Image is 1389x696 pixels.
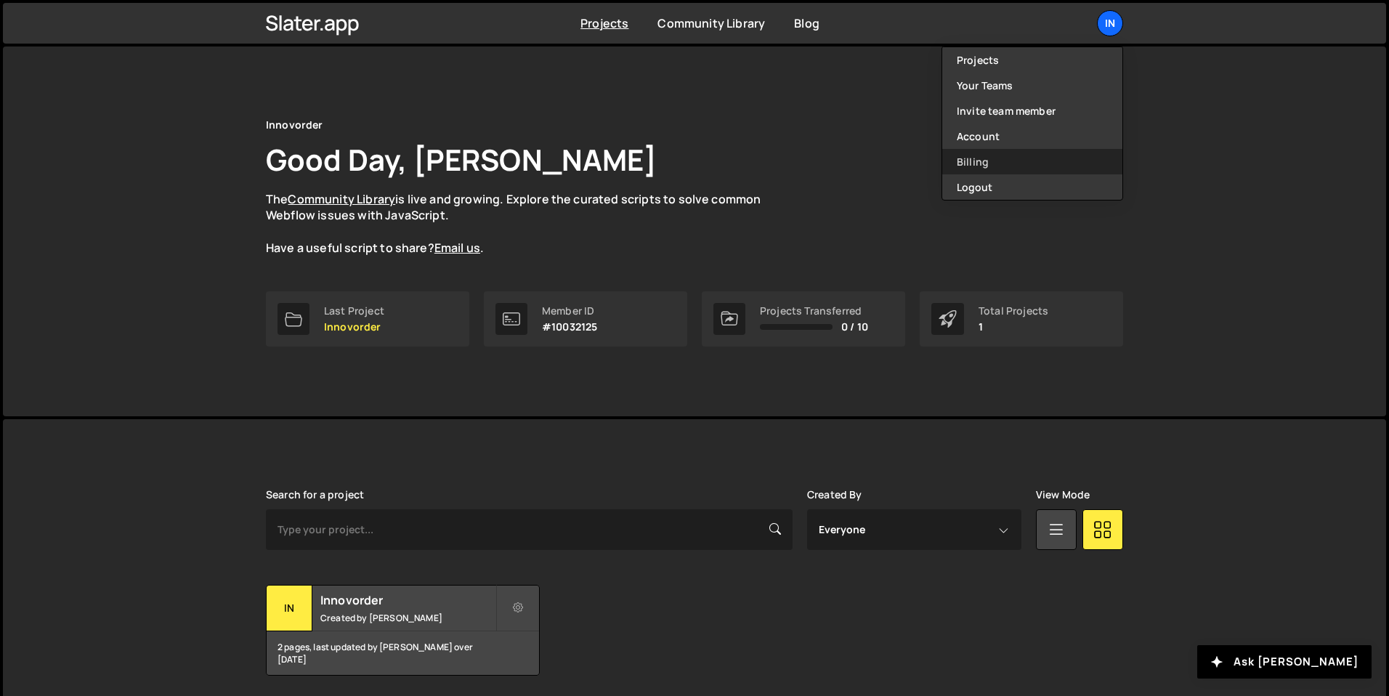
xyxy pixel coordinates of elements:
[542,321,597,333] p: #10032125
[542,305,597,317] div: Member ID
[266,191,789,256] p: The is live and growing. Explore the curated scripts to solve common Webflow issues with JavaScri...
[979,305,1048,317] div: Total Projects
[266,116,323,134] div: Innovorder
[266,489,364,501] label: Search for a project
[942,47,1122,73] a: Projects
[979,321,1048,333] p: 1
[1036,489,1090,501] label: View Mode
[807,489,862,501] label: Created By
[580,15,628,31] a: Projects
[324,305,384,317] div: Last Project
[942,98,1122,124] a: Invite team member
[324,321,384,333] p: Innovorder
[267,631,539,675] div: 2 pages, last updated by [PERSON_NAME] over [DATE]
[942,124,1122,149] a: Account
[266,509,793,550] input: Type your project...
[288,191,395,207] a: Community Library
[841,321,868,333] span: 0 / 10
[1097,10,1123,36] a: In
[266,291,469,347] a: Last Project Innovorder
[657,15,765,31] a: Community Library
[320,592,495,608] h2: Innovorder
[266,585,540,676] a: In Innovorder Created by [PERSON_NAME] 2 pages, last updated by [PERSON_NAME] over [DATE]
[320,612,495,624] small: Created by [PERSON_NAME]
[267,586,312,631] div: In
[942,149,1122,174] a: Billing
[266,139,657,179] h1: Good Day, [PERSON_NAME]
[1197,645,1372,679] button: Ask [PERSON_NAME]
[434,240,480,256] a: Email us
[794,15,819,31] a: Blog
[760,305,868,317] div: Projects Transferred
[942,174,1122,200] button: Logout
[942,73,1122,98] a: Your Teams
